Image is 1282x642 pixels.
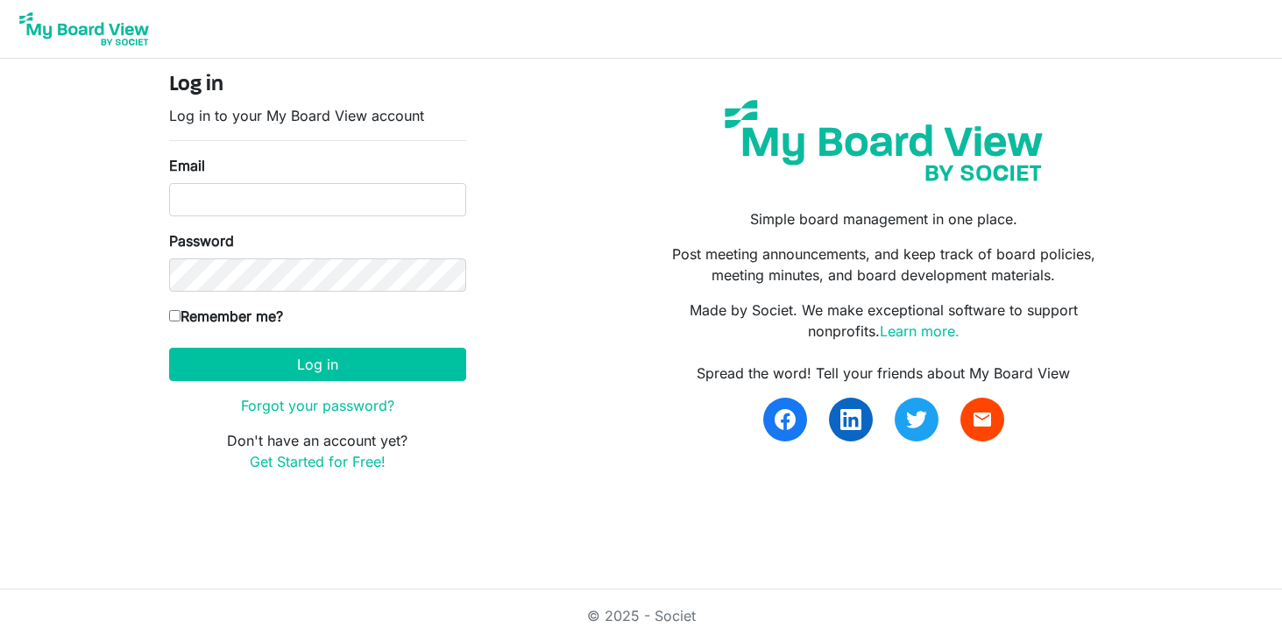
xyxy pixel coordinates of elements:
p: Made by Societ. We make exceptional software to support nonprofits. [654,300,1113,342]
img: my-board-view-societ.svg [712,87,1056,194]
p: Simple board management in one place. [654,208,1113,229]
img: facebook.svg [775,409,796,430]
a: Learn more. [880,322,960,340]
img: My Board View Logo [14,7,154,51]
a: Get Started for Free! [250,453,386,470]
label: Password [169,230,234,251]
input: Remember me? [169,310,181,321]
a: © 2025 - Societ [587,607,696,624]
p: Post meeting announcements, and keep track of board policies, meeting minutes, and board developm... [654,243,1113,286]
p: Log in to your My Board View account [169,105,466,126]
h4: Log in [169,73,466,98]
img: twitter.svg [906,409,927,430]
p: Don't have an account yet? [169,430,466,472]
a: Forgot your password? [241,397,394,414]
img: linkedin.svg [840,409,861,430]
label: Email [169,155,205,176]
span: email [972,409,993,430]
label: Remember me? [169,306,283,327]
button: Log in [169,348,466,381]
a: email [960,398,1004,441]
div: Spread the word! Tell your friends about My Board View [654,363,1113,384]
